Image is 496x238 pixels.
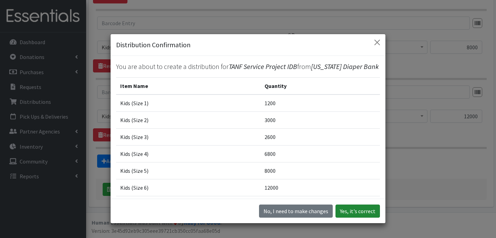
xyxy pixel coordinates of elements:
th: Quantity [260,78,380,95]
span: TANF Service Project IDB [229,62,297,71]
span: [US_STATE] Diaper Bank [311,62,379,71]
td: Kids (Size 3) [116,129,260,146]
button: Yes, it's correct [335,205,380,218]
td: Kids (Size 2) [116,112,260,129]
td: 12000 [260,179,380,196]
td: 6800 [260,146,380,162]
th: Item Name [116,78,260,95]
td: Kids (Size 5) [116,162,260,179]
button: No I need to make changes [259,205,333,218]
td: Kids (Size 1) [116,95,260,112]
p: You are about to create a distribution for from [116,61,380,72]
td: 8000 [260,162,380,179]
button: Close [372,37,383,48]
td: Kids (Size 4) [116,146,260,162]
h5: Distribution Confirmation [116,40,190,50]
td: 3000 [260,112,380,129]
td: 1200 [260,95,380,112]
td: Kids (Size 6) [116,179,260,196]
td: 2600 [260,129,380,146]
